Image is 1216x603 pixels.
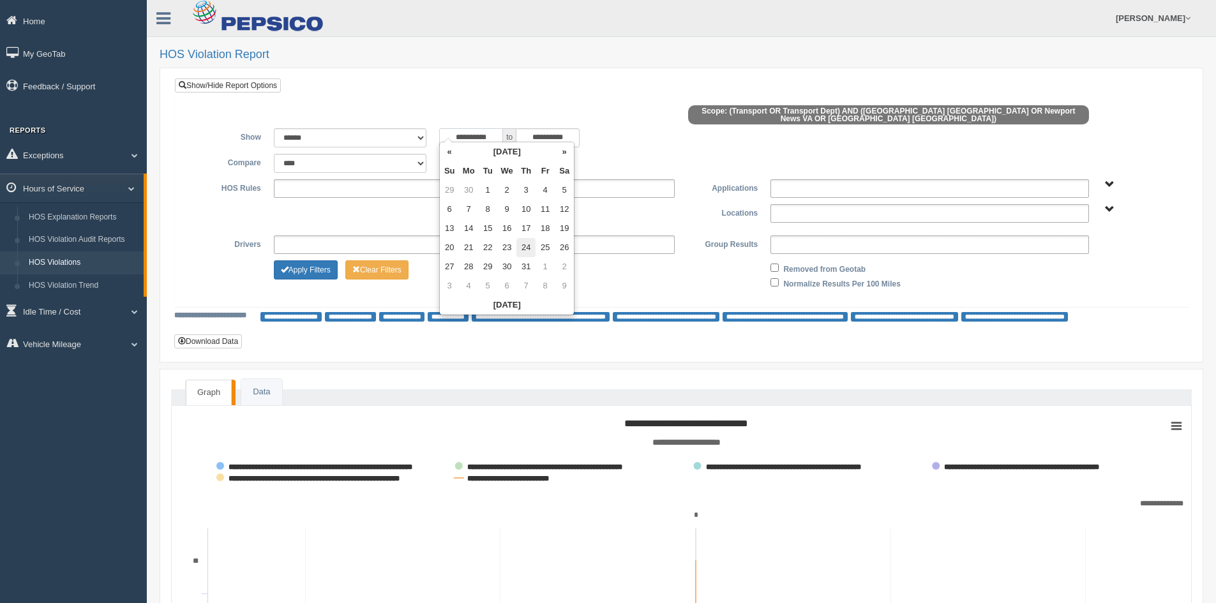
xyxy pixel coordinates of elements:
td: 4 [459,276,478,295]
label: Locations [682,204,765,220]
td: 11 [536,200,555,219]
a: Show/Hide Report Options [175,78,281,93]
td: 31 [516,257,536,276]
td: 3 [440,276,459,295]
th: Th [516,161,536,181]
th: [DATE] [459,142,555,161]
th: Mo [459,161,478,181]
td: 6 [440,200,459,219]
td: 30 [497,257,516,276]
td: 10 [516,200,536,219]
td: 6 [497,276,516,295]
td: 2 [497,181,516,200]
th: Tu [478,161,497,181]
td: 18 [536,219,555,238]
th: Fr [536,161,555,181]
button: Change Filter Options [345,260,409,279]
td: 14 [459,219,478,238]
th: Su [440,161,459,181]
td: 26 [555,238,574,257]
td: 7 [459,200,478,219]
td: 24 [516,238,536,257]
th: [DATE] [440,295,574,315]
label: Drivers [184,235,267,251]
a: HOS Explanation Reports [23,206,144,229]
td: 29 [440,181,459,200]
td: 19 [555,219,574,238]
span: Scope: (Transport OR Transport Dept) AND ([GEOGRAPHIC_DATA] [GEOGRAPHIC_DATA] OR Newport News VA ... [688,105,1090,124]
td: 27 [440,257,459,276]
td: 3 [516,181,536,200]
label: Group Results [681,235,764,251]
td: 12 [555,200,574,219]
td: 8 [478,200,497,219]
td: 30 [459,181,478,200]
a: Data [241,379,281,405]
a: HOS Violation Trend [23,274,144,297]
td: 7 [516,276,536,295]
td: 28 [459,257,478,276]
label: Show [184,128,267,144]
a: HOS Violations [23,251,144,274]
label: HOS Rules [184,179,267,195]
td: 5 [478,276,497,295]
th: » [555,142,574,161]
td: 5 [555,181,574,200]
h2: HOS Violation Report [160,48,1203,61]
td: 22 [478,238,497,257]
button: Download Data [174,334,242,348]
td: 23 [497,238,516,257]
td: 20 [440,238,459,257]
td: 2 [555,257,574,276]
label: Applications [681,179,764,195]
span: to [503,128,516,147]
td: 21 [459,238,478,257]
td: 4 [536,181,555,200]
label: Compare [184,154,267,169]
td: 25 [536,238,555,257]
th: Sa [555,161,574,181]
td: 9 [555,276,574,295]
th: We [497,161,516,181]
th: « [440,142,459,161]
td: 9 [497,200,516,219]
td: 8 [536,276,555,295]
td: 29 [478,257,497,276]
td: 16 [497,219,516,238]
a: HOS Violation Audit Reports [23,228,144,251]
td: 1 [536,257,555,276]
label: Removed from Geotab [783,260,866,276]
label: Normalize Results Per 100 Miles [783,275,900,290]
td: 1 [478,181,497,200]
td: 17 [516,219,536,238]
td: 13 [440,219,459,238]
td: 15 [478,219,497,238]
a: Graph [186,380,232,405]
button: Change Filter Options [274,260,338,279]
